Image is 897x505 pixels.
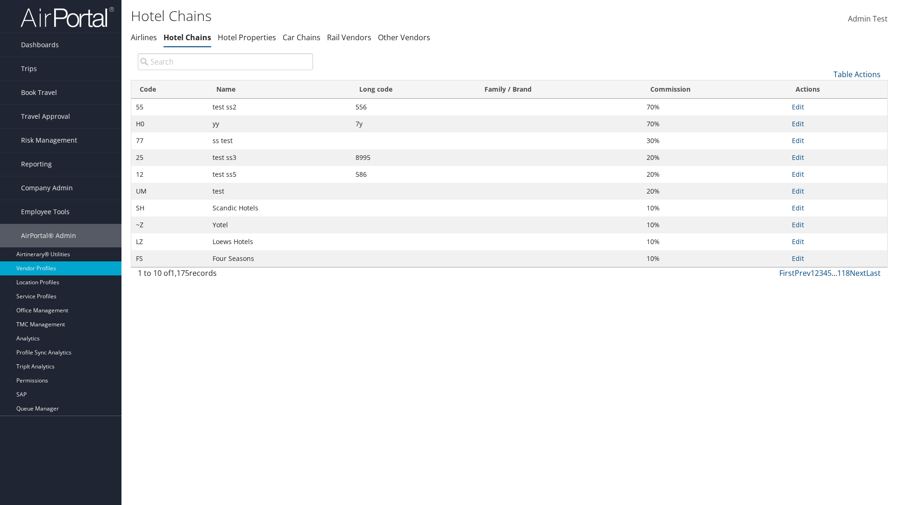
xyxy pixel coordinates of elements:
a: Edit [792,187,804,195]
a: 118 [837,268,850,278]
span: Travel Approval [21,105,70,128]
span: Dashboards [21,33,59,57]
td: 30% [642,132,787,149]
td: H0 [131,115,208,132]
td: 20% [642,149,787,166]
td: Scandic Hotels [208,200,351,216]
td: 10% [642,250,787,267]
td: 10% [642,216,787,233]
td: 586 [351,166,476,183]
td: 7y [351,115,476,132]
a: Rail Vendors [327,32,371,43]
a: First [779,268,795,278]
a: Edit [792,254,804,263]
a: Edit [792,102,804,111]
a: Airlines [131,32,157,43]
td: ~Z [131,216,208,233]
td: 10% [642,200,787,216]
span: Employee Tools [21,200,70,224]
th: Name: activate to sort column ascending [208,80,351,99]
a: Edit [792,170,804,179]
span: Risk Management [21,129,77,152]
a: 1 [811,268,815,278]
div: 1 to 10 of records [138,267,313,283]
td: 20% [642,166,787,183]
td: test [208,183,351,200]
td: 70% [642,115,787,132]
td: Loews Hotels [208,233,351,250]
td: 10% [642,233,787,250]
td: Four Seasons [208,250,351,267]
a: 5 [827,268,832,278]
td: 12 [131,166,208,183]
a: Edit [792,136,804,145]
a: Other Vendors [378,32,430,43]
td: UM [131,183,208,200]
td: LZ [131,233,208,250]
h1: Hotel Chains [131,6,635,26]
td: 556 [351,99,476,115]
span: 1,175 [171,268,189,278]
a: Hotel Chains [164,32,211,43]
td: Yotel [208,216,351,233]
td: 55 [131,99,208,115]
td: 70% [642,99,787,115]
td: test ss3 [208,149,351,166]
td: 20% [642,183,787,200]
span: Trips [21,57,37,80]
span: Book Travel [21,81,57,104]
td: SH [131,200,208,216]
td: test ss2 [208,99,351,115]
td: 77 [131,132,208,149]
a: Last [866,268,881,278]
td: yy [208,115,351,132]
td: 8995 [351,149,476,166]
img: airportal-logo.png [21,6,114,28]
th: Commission: activate to sort column ascending [642,80,787,99]
th: Family / Brand: activate to sort column ascending [476,80,642,99]
a: Prev [795,268,811,278]
a: 2 [815,268,819,278]
span: AirPortal® Admin [21,224,76,247]
a: Edit [792,203,804,212]
a: Car Chains [283,32,320,43]
a: Edit [792,237,804,246]
span: Admin Test [848,14,888,24]
a: Admin Test [848,5,888,34]
a: Table Actions [833,69,881,79]
a: Edit [792,220,804,229]
a: Next [850,268,866,278]
a: Hotel Properties [218,32,276,43]
input: Search [138,53,313,70]
span: … [832,268,837,278]
td: ss test [208,132,351,149]
th: Long code: activate to sort column ascending [351,80,476,99]
th: Code: activate to sort column ascending [131,80,208,99]
a: Edit [792,153,804,162]
td: FS [131,250,208,267]
a: Edit [792,119,804,128]
a: 4 [823,268,827,278]
td: test ss5 [208,166,351,183]
td: 25 [131,149,208,166]
span: Reporting [21,152,52,176]
th: Actions [787,80,887,99]
a: 3 [819,268,823,278]
span: Company Admin [21,176,73,200]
